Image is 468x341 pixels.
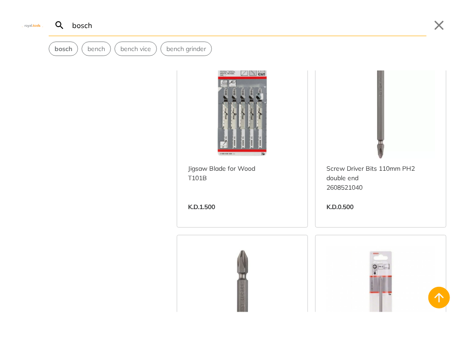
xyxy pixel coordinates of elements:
span: bench grinder [166,44,206,54]
span: bench [87,44,105,54]
button: Select suggestion: bench [82,42,110,56]
img: Close [22,23,43,27]
button: Select suggestion: bosch [49,42,78,56]
input: Search… [70,14,427,36]
button: Select suggestion: bench grinder [161,42,211,56]
button: Back to top [428,287,450,308]
button: Select suggestion: bench vice [115,42,156,56]
div: Suggestion: bench [82,42,111,56]
span: bench vice [120,44,151,54]
button: Close [432,18,446,33]
div: Suggestion: bosch [49,42,78,56]
div: Suggestion: bench vice [115,42,157,56]
div: Suggestion: bench grinder [161,42,212,56]
svg: Search [54,20,65,31]
strong: bosch [55,45,72,53]
svg: Back to top [432,290,446,305]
